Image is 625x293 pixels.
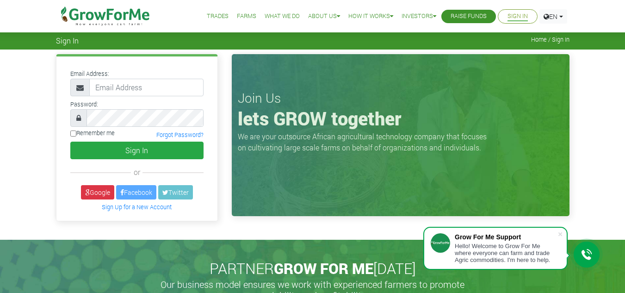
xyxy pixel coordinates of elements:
[451,12,487,21] a: Raise Funds
[70,142,204,159] button: Sign In
[81,185,114,199] a: Google
[207,12,229,21] a: Trades
[238,107,563,130] h1: lets GROW together
[274,258,373,278] span: GROW FOR ME
[102,203,172,211] a: Sign Up for a New Account
[56,36,79,45] span: Sign In
[237,12,256,21] a: Farms
[531,36,569,43] span: Home / Sign In
[156,131,204,138] a: Forgot Password?
[455,243,557,263] div: Hello! Welcome to Grow For Me where everyone can farm and trade Agric commodities. I'm here to help.
[60,260,566,277] h2: PARTNER [DATE]
[348,12,393,21] a: How it Works
[507,12,528,21] a: Sign In
[238,90,563,106] h3: Join Us
[70,167,204,178] div: or
[70,131,76,137] input: Remember me
[89,79,204,96] input: Email Address
[265,12,300,21] a: What We Do
[70,69,109,78] label: Email Address:
[539,9,567,24] a: EN
[402,12,436,21] a: Investors
[70,100,98,109] label: Password:
[455,233,557,241] div: Grow For Me Support
[238,131,492,153] p: We are your outsource African agricultural technology company that focuses on cultivating large s...
[70,129,115,137] label: Remember me
[308,12,340,21] a: About Us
